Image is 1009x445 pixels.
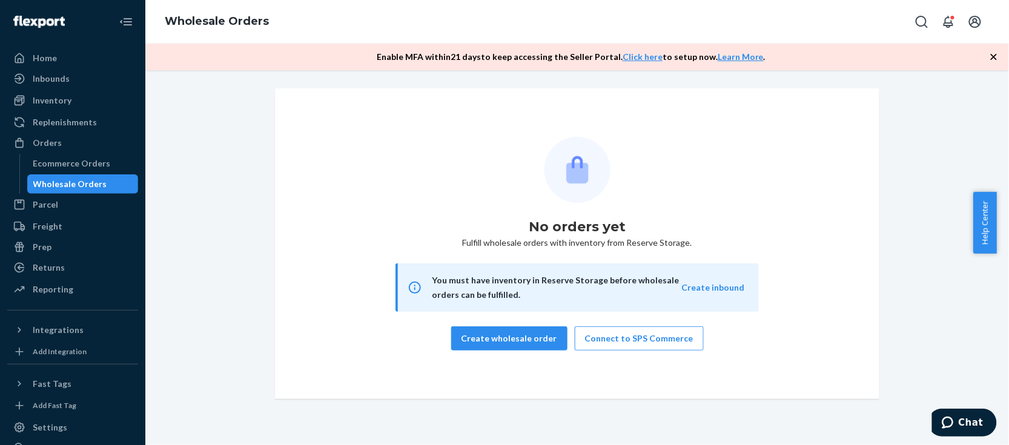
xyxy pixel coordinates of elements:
[33,283,73,295] div: Reporting
[33,220,62,232] div: Freight
[285,137,870,351] div: Fulfill wholesale orders with inventory from Reserve Storage.
[33,116,97,128] div: Replenishments
[165,15,269,28] a: Wholesale Orders
[936,10,961,34] button: Open notifications
[7,69,138,88] a: Inbounds
[33,400,76,410] div: Add Fast Tag
[7,133,138,153] a: Orders
[33,262,65,274] div: Returns
[114,10,138,34] button: Close Navigation
[33,241,51,253] div: Prep
[681,282,744,294] button: Create inbound
[7,320,138,340] button: Integrations
[575,326,704,351] button: Connect to SPS Commerce
[33,137,62,149] div: Orders
[7,113,138,132] a: Replenishments
[33,346,87,357] div: Add Integration
[13,16,65,28] img: Flexport logo
[7,258,138,277] a: Returns
[33,52,57,64] div: Home
[33,378,71,390] div: Fast Tags
[623,51,663,62] a: Click here
[155,4,279,39] ol: breadcrumbs
[7,237,138,257] a: Prep
[432,273,681,302] div: You must have inventory in Reserve Storage before wholesale orders can be fulfilled.
[7,418,138,437] a: Settings
[451,326,567,351] button: Create wholesale order
[33,157,111,170] div: Ecommerce Orders
[7,217,138,236] a: Freight
[27,174,139,194] a: Wholesale Orders
[7,374,138,394] button: Fast Tags
[529,217,626,237] h1: No orders yet
[377,51,766,63] p: Enable MFA within 21 days to keep accessing the Seller Portal. to setup now. .
[7,195,138,214] a: Parcel
[7,91,138,110] a: Inventory
[910,10,934,34] button: Open Search Box
[7,280,138,299] a: Reporting
[932,409,997,439] iframe: Opens a widget where you can chat to one of our agents
[27,154,139,173] a: Ecommerce Orders
[7,344,138,359] a: Add Integration
[544,137,610,203] img: Empty list
[963,10,987,34] button: Open account menu
[33,324,84,336] div: Integrations
[33,94,71,107] div: Inventory
[718,51,764,62] a: Learn More
[33,178,107,190] div: Wholesale Orders
[33,199,58,211] div: Parcel
[33,421,67,433] div: Settings
[7,398,138,413] a: Add Fast Tag
[33,73,70,85] div: Inbounds
[973,192,997,254] button: Help Center
[7,48,138,68] a: Home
